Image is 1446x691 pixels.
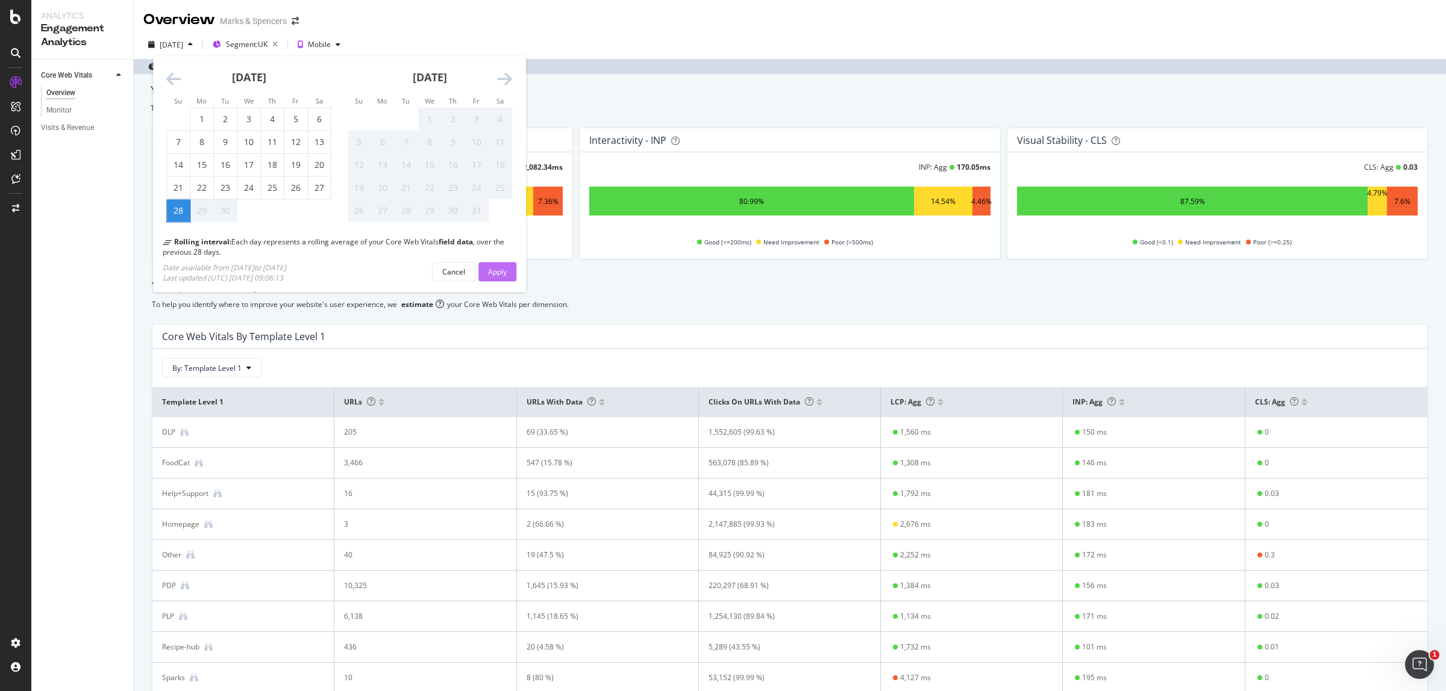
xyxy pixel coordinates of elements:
[167,182,190,194] div: 21
[971,196,992,206] div: 4.46%
[244,96,254,105] small: We
[41,122,125,134] a: Visits & Revenue
[1405,650,1434,679] iframe: Intercom live chat
[344,672,490,683] div: 10
[344,427,490,438] div: 205
[162,611,174,622] div: PLP
[348,205,371,217] div: 26
[308,159,331,171] div: 20
[709,397,813,407] span: Clicks on URLs with data
[348,182,371,194] div: 19
[143,10,215,30] div: Overview
[237,136,260,148] div: 10
[41,69,113,82] a: Core Web Vitals
[162,672,185,683] div: Sparks
[465,182,488,194] div: 24
[489,136,512,148] div: 11
[957,162,991,172] div: 170.05 ms
[190,153,214,176] td: Monday, September 15, 2025
[237,108,261,131] td: Wednesday, September 3, 2025
[237,159,260,171] div: 17
[190,159,213,171] div: 15
[344,519,490,530] div: 3
[237,131,261,153] td: Wednesday, September 10, 2025
[261,159,284,171] div: 18
[214,205,237,217] div: 30
[196,96,207,105] small: Mo
[308,153,331,176] td: Saturday, September 20, 2025
[709,580,854,591] div: 220,297 (68.91 %)
[41,69,92,82] div: Core Web Vitals
[401,299,433,309] div: estimate
[1253,235,1292,249] span: Poor (>=0.25)
[308,136,331,148] div: 13
[190,113,213,125] div: 1
[900,457,931,468] div: 1,308 ms
[395,159,418,171] div: 14
[527,397,596,407] span: URLs with data
[237,153,261,176] td: Wednesday, September 17, 2025
[488,266,507,276] div: Apply
[439,237,473,247] b: field data
[1367,188,1388,214] div: 4.79%
[709,457,854,468] div: 563,078 (85.89 %)
[489,159,512,171] div: 18
[527,519,672,530] div: 2 (66.66 %)
[1265,642,1279,652] div: 0.01
[237,113,260,125] div: 3
[523,162,563,172] div: 2,082.34 ms
[308,182,331,194] div: 27
[190,108,214,131] td: Monday, September 1, 2025
[284,176,308,199] td: Friday, September 26, 2025
[395,136,418,148] div: 7
[162,397,321,407] span: Template Level 1
[348,176,371,199] td: Not available. Sunday, October 19, 2025
[1082,550,1107,560] div: 172 ms
[152,299,1428,309] div: To help you identify where to improve your website's user experience, we your Core Web Vitals per...
[261,153,284,176] td: Thursday, September 18, 2025
[527,488,672,499] div: 15 (93.75 %)
[527,580,672,591] div: 1,645 (15.93 %)
[465,153,489,176] td: Not available. Friday, October 17, 2025
[348,153,371,176] td: Not available. Sunday, October 12, 2025
[221,96,229,105] small: Tu
[449,96,457,105] small: Th
[1394,196,1410,206] div: 7.6%
[163,262,286,272] div: Date available from [DATE] to [DATE]
[261,131,284,153] td: Thursday, September 11, 2025
[442,199,465,222] td: Not available. Thursday, October 30, 2025
[261,108,284,131] td: Thursday, September 4, 2025
[371,176,395,199] td: Not available. Monday, October 20, 2025
[167,159,190,171] div: 14
[371,205,394,217] div: 27
[293,35,345,54] button: Mobile
[344,642,490,652] div: 436
[348,136,371,148] div: 5
[143,35,198,54] button: [DATE]
[214,113,237,125] div: 2
[1255,397,1298,407] span: CLS: Agg
[465,159,488,171] div: 17
[1082,672,1107,683] div: 195 ms
[465,131,489,153] td: Not available. Friday, October 10, 2025
[1265,457,1269,468] div: 0
[344,580,490,591] div: 10,325
[900,672,931,683] div: 4,127 ms
[527,642,672,652] div: 20 (4.58 %)
[1265,550,1275,560] div: 0.3
[167,205,190,217] div: 28
[284,113,307,125] div: 5
[418,176,442,199] td: Not available. Wednesday, October 22, 2025
[1082,457,1107,468] div: 146 ms
[425,96,434,105] small: We
[402,96,410,105] small: Tu
[527,672,672,683] div: 8 (80 %)
[371,153,395,176] td: Not available. Monday, October 13, 2025
[308,41,331,48] div: Mobile
[167,136,190,148] div: 7
[1185,235,1241,249] span: Need Improvement
[709,519,854,530] div: 2,147,885 (99.93 %)
[162,330,325,342] div: Core Web Vitals By Template Level 1
[261,176,284,199] td: Thursday, September 25, 2025
[418,113,441,125] div: 1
